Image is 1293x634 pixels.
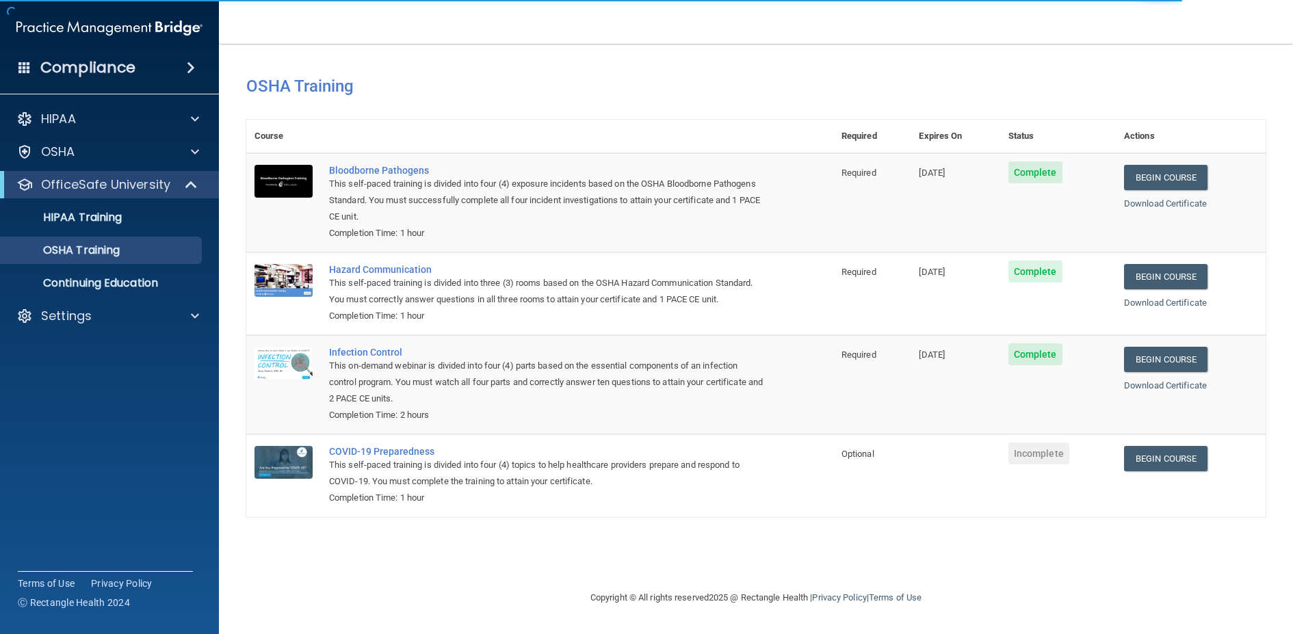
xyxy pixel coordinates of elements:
[1124,446,1207,471] a: Begin Course
[41,144,75,160] p: OSHA
[506,576,1006,620] div: Copyright © All rights reserved 2025 @ Rectangle Health | |
[1116,120,1266,153] th: Actions
[16,308,199,324] a: Settings
[919,267,945,277] span: [DATE]
[329,347,765,358] a: Infection Control
[16,144,199,160] a: OSHA
[329,446,765,457] a: COVID-19 Preparedness
[246,120,321,153] th: Course
[18,577,75,590] a: Terms of Use
[1124,298,1207,308] a: Download Certificate
[329,225,765,241] div: Completion Time: 1 hour
[246,77,1266,96] h4: OSHA Training
[41,308,92,324] p: Settings
[1124,347,1207,372] a: Begin Course
[329,358,765,407] div: This on-demand webinar is divided into four (4) parts based on the essential components of an inf...
[1124,198,1207,209] a: Download Certificate
[812,592,866,603] a: Privacy Policy
[1008,161,1062,183] span: Complete
[91,577,153,590] a: Privacy Policy
[18,596,130,609] span: Ⓒ Rectangle Health 2024
[329,165,765,176] a: Bloodborne Pathogens
[841,449,874,459] span: Optional
[1008,343,1062,365] span: Complete
[841,267,876,277] span: Required
[9,276,196,290] p: Continuing Education
[329,407,765,423] div: Completion Time: 2 hours
[911,120,1000,153] th: Expires On
[1124,380,1207,391] a: Download Certificate
[841,349,876,360] span: Required
[329,275,765,308] div: This self-paced training is divided into three (3) rooms based on the OSHA Hazard Communication S...
[919,349,945,360] span: [DATE]
[40,58,135,77] h4: Compliance
[41,111,76,127] p: HIPAA
[1000,120,1116,153] th: Status
[329,490,765,506] div: Completion Time: 1 hour
[1008,443,1069,464] span: Incomplete
[833,120,911,153] th: Required
[1124,165,1207,190] a: Begin Course
[1124,264,1207,289] a: Begin Course
[16,14,203,42] img: PMB logo
[329,457,765,490] div: This self-paced training is divided into four (4) topics to help healthcare providers prepare and...
[9,211,122,224] p: HIPAA Training
[329,264,765,275] a: Hazard Communication
[16,111,199,127] a: HIPAA
[329,176,765,225] div: This self-paced training is divided into four (4) exposure incidents based on the OSHA Bloodborne...
[9,243,120,257] p: OSHA Training
[1008,261,1062,282] span: Complete
[919,168,945,178] span: [DATE]
[329,308,765,324] div: Completion Time: 1 hour
[841,168,876,178] span: Required
[16,176,198,193] a: OfficeSafe University
[41,176,170,193] p: OfficeSafe University
[869,592,922,603] a: Terms of Use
